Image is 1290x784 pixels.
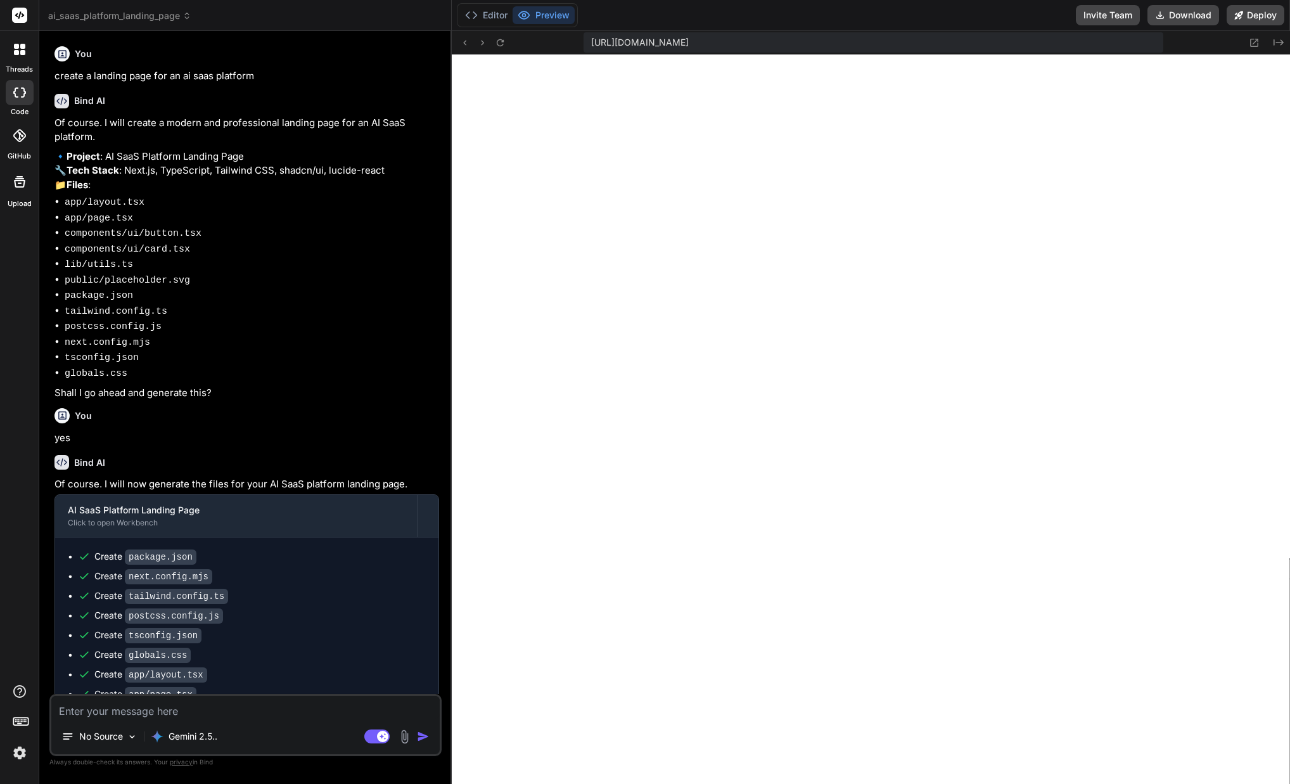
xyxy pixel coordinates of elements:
[75,48,92,60] h6: You
[65,306,167,317] code: tailwind.config.ts
[452,55,1290,784] iframe: Preview
[1227,5,1284,25] button: Deploy
[11,106,29,117] label: code
[54,431,439,446] p: yes
[513,6,575,24] button: Preview
[65,352,139,363] code: tsconfig.json
[94,570,212,583] div: Create
[94,609,223,622] div: Create
[125,687,196,702] code: app/page.tsx
[65,290,133,301] code: package.json
[1147,5,1219,25] button: Download
[170,758,193,766] span: privacy
[65,275,190,286] code: public/placeholder.svg
[65,259,133,270] code: lib/utils.ts
[54,477,439,492] p: Of course. I will now generate the files for your AI SaaS platform landing page.
[68,518,405,528] div: Click to open Workbench
[591,36,689,49] span: [URL][DOMAIN_NAME]
[79,730,123,743] p: No Source
[6,64,33,75] label: threads
[125,549,196,565] code: package.json
[125,628,201,643] code: tsconfig.json
[67,150,100,162] strong: Project
[94,629,201,642] div: Create
[65,368,127,379] code: globals.css
[65,213,133,224] code: app/page.tsx
[65,228,201,239] code: components/ui/button.tsx
[54,150,439,193] p: 🔹 : AI SaaS Platform Landing Page 🔧 : Next.js, TypeScript, Tailwind CSS, shadcn/ui, lucide-react 📁 :
[127,731,137,742] img: Pick Models
[67,179,88,191] strong: Files
[74,456,105,469] h6: Bind AI
[54,116,439,145] p: Of course. I will create a modern and professional landing page for an AI SaaS platform.
[94,688,196,701] div: Create
[65,197,144,208] code: app/layout.tsx
[151,730,163,743] img: Gemini 2.5 Pro
[65,321,162,332] code: postcss.config.js
[94,550,196,563] div: Create
[54,386,439,401] p: Shall I go ahead and generate this?
[8,151,31,162] label: GitHub
[417,730,430,743] img: icon
[9,742,30,764] img: settings
[169,730,217,743] p: Gemini 2.5..
[55,495,418,537] button: AI SaaS Platform Landing PageClick to open Workbench
[94,648,191,662] div: Create
[8,198,32,209] label: Upload
[54,69,439,84] p: create a landing page for an ai saas platform
[68,504,405,517] div: AI SaaS Platform Landing Page
[460,6,513,24] button: Editor
[125,648,191,663] code: globals.css
[397,729,412,744] img: attachment
[94,589,228,603] div: Create
[125,589,228,604] code: tailwind.config.ts
[125,608,223,624] code: postcss.config.js
[75,409,92,422] h6: You
[49,756,442,768] p: Always double-check its answers. Your in Bind
[125,667,207,683] code: app/layout.tsx
[48,10,191,22] span: ai_saas_platform_landing_page
[125,569,212,584] code: next.config.mjs
[65,244,190,255] code: components/ui/card.tsx
[65,337,150,348] code: next.config.mjs
[94,668,207,681] div: Create
[67,164,119,176] strong: Tech Stack
[1076,5,1140,25] button: Invite Team
[74,94,105,107] h6: Bind AI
